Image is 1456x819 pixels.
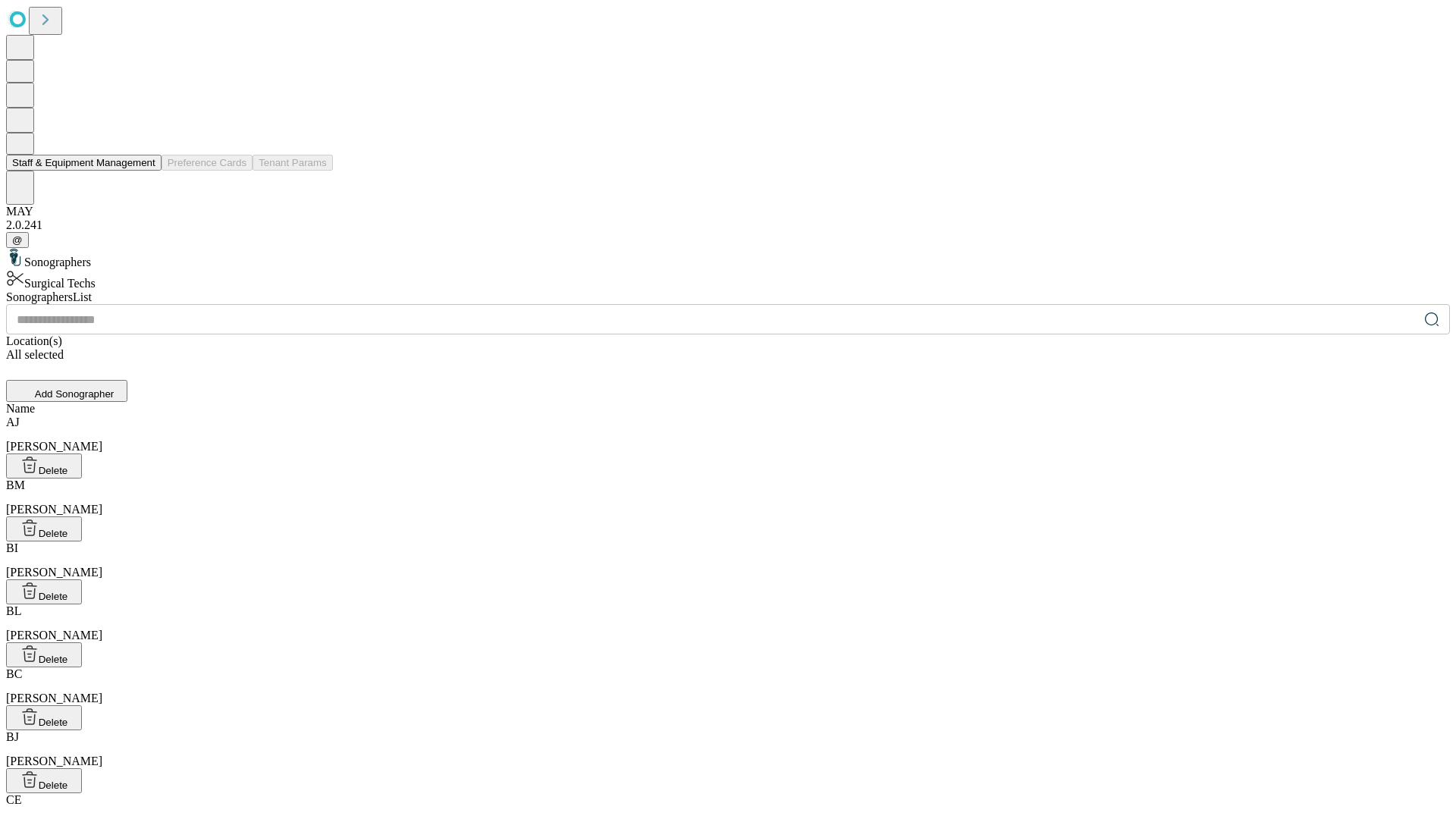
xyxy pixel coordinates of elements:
[162,155,253,171] button: Preference Cards
[6,667,1450,705] div: [PERSON_NAME]
[39,780,68,791] span: Delete
[6,541,1450,579] div: [PERSON_NAME]
[6,768,82,793] button: Delete
[6,416,1450,453] div: [PERSON_NAME]
[6,269,1450,290] div: Surgical Techs
[6,380,127,402] button: Add Sonographer
[6,232,29,248] button: @
[39,717,68,728] span: Delete
[39,591,68,602] span: Delete
[6,541,18,554] span: BI
[6,205,1450,218] div: MAY
[6,516,82,541] button: Delete
[6,604,1450,642] div: [PERSON_NAME]
[6,667,22,680] span: BC
[6,705,82,730] button: Delete
[6,453,82,479] button: Delete
[6,348,1450,362] div: All selected
[39,528,68,539] span: Delete
[6,730,1450,768] div: [PERSON_NAME]
[6,479,1450,516] div: [PERSON_NAME]
[6,416,20,428] span: AJ
[39,654,68,665] span: Delete
[253,155,333,171] button: Tenant Params
[6,334,62,347] span: Location(s)
[6,155,162,171] button: Staff & Equipment Management
[39,465,68,476] span: Delete
[6,248,1450,269] div: Sonographers
[6,604,21,617] span: BL
[6,793,21,806] span: CE
[6,579,82,604] button: Delete
[6,479,25,491] span: BM
[6,402,1450,416] div: Name
[6,642,82,667] button: Delete
[12,234,23,246] span: @
[35,388,114,400] span: Add Sonographer
[6,218,1450,232] div: 2.0.241
[6,290,1450,304] div: Sonographers List
[6,730,19,743] span: BJ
